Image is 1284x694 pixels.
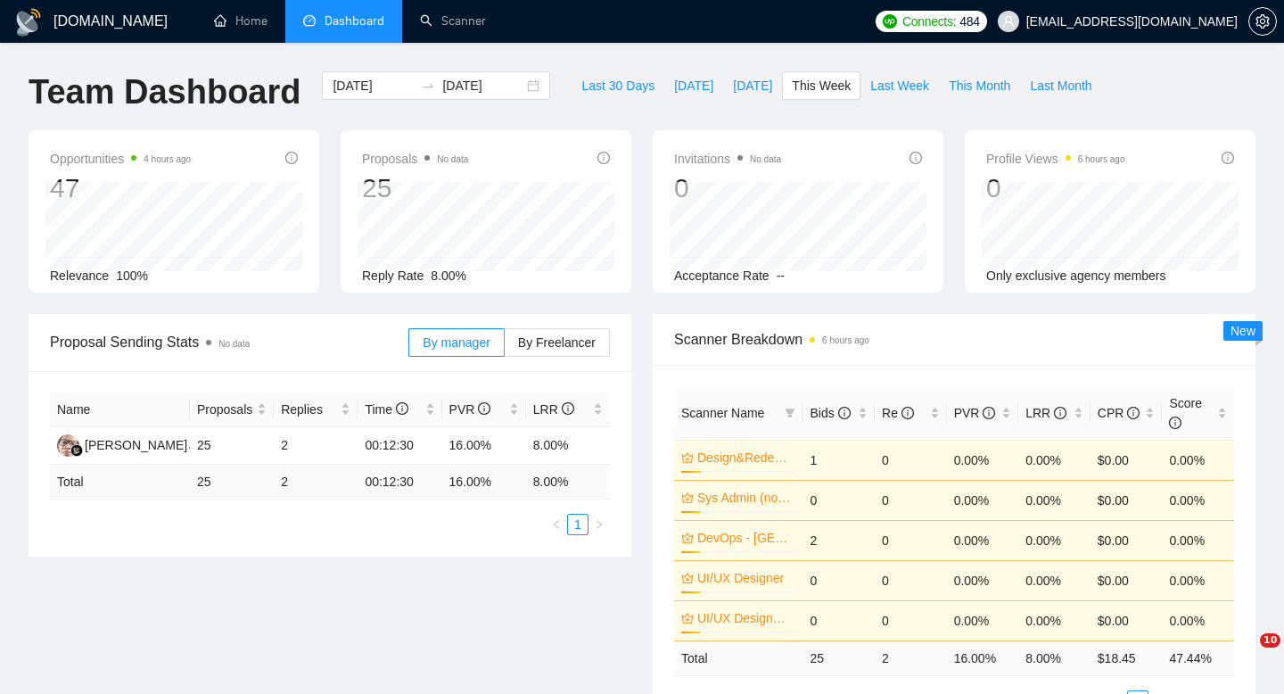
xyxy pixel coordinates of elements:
td: $0.00 [1091,560,1163,600]
td: 2 [875,640,947,675]
td: 16.00 % [442,465,526,500]
div: 0 [986,171,1125,205]
a: Sys Admin (no budget) [697,488,792,508]
td: 8.00 % [526,465,610,500]
button: Last 30 Days [572,71,664,100]
td: $ 18.45 [1091,640,1163,675]
span: info-circle [901,407,914,419]
td: 0.00% [947,600,1019,640]
a: UI/UX Designer [697,568,792,588]
td: Total [50,465,190,500]
span: LRR [1025,406,1066,420]
td: 0 [802,600,875,640]
span: Bids [810,406,850,420]
span: info-circle [396,402,408,415]
span: No data [218,339,250,349]
td: 25 [190,427,274,465]
span: crown [681,451,694,464]
span: crown [681,492,694,504]
td: 25 [802,640,875,675]
span: CPR [1098,406,1140,420]
span: Last 30 Days [581,76,654,95]
td: $0.00 [1091,520,1163,560]
span: 8.00% [431,269,466,283]
span: info-circle [983,407,995,419]
td: 0.00% [1018,520,1091,560]
span: Invitations [674,148,781,169]
td: 0.00% [1018,600,1091,640]
time: 6 hours ago [822,335,869,345]
td: 0.00% [947,440,1019,480]
td: 0 [802,480,875,520]
iframe: Intercom live chat [1223,633,1266,676]
span: info-circle [285,152,298,164]
span: swap-right [421,78,435,93]
span: right [594,519,605,530]
td: 0.00% [1018,440,1091,480]
span: By manager [423,335,490,350]
td: 00:12:30 [358,427,441,465]
span: This Month [949,76,1010,95]
span: Dashboard [325,13,384,29]
td: 0.00% [1162,600,1234,640]
td: 47.44 % [1162,640,1234,675]
span: Last Week [870,76,929,95]
div: [PERSON_NAME] [85,435,187,455]
td: 0.00% [1162,440,1234,480]
span: Profile Views [986,148,1125,169]
td: 1 [802,440,875,480]
td: 16.00% [442,427,526,465]
th: Proposals [190,392,274,427]
th: Name [50,392,190,427]
td: 00:12:30 [358,465,441,500]
span: info-circle [597,152,610,164]
span: crown [681,612,694,624]
span: Proposal Sending Stats [50,331,408,353]
button: Last Month [1020,71,1101,100]
span: No data [750,154,781,164]
td: 0.00% [947,480,1019,520]
span: Proposals [362,148,468,169]
span: user [1002,15,1015,28]
li: Next Page [588,514,610,535]
span: New [1230,324,1255,338]
span: Score [1169,396,1202,430]
td: 16.00 % [947,640,1019,675]
a: DevOps - [GEOGRAPHIC_DATA] [697,528,792,548]
span: setting [1249,14,1276,29]
span: Scanner Breakdown [674,328,1234,351]
td: $0.00 [1091,440,1163,480]
td: 0.00% [1018,480,1091,520]
span: No data [437,154,468,164]
td: 0 [875,520,947,560]
td: 0.00% [947,560,1019,600]
span: 100% [116,269,148,283]
img: gigradar-bm.png [70,444,83,457]
li: Previous Page [546,514,567,535]
span: crown [681,532,694,544]
div: 47 [50,171,191,205]
span: info-circle [562,402,574,415]
input: End date [442,76,523,95]
span: Last Month [1030,76,1091,95]
img: upwork-logo.png [883,14,897,29]
input: Start date [333,76,414,95]
a: Design&Redesign (without budget) [697,448,792,467]
img: logo [14,8,43,37]
span: Replies [281,400,337,419]
td: 0 [875,480,947,520]
td: 2 [802,520,875,560]
span: info-circle [1169,417,1181,429]
a: searchScanner [420,13,486,29]
td: Total [674,640,802,675]
td: 0.00% [1018,560,1091,600]
button: setting [1248,7,1277,36]
span: crown [681,572,694,584]
span: LRR [533,402,574,417]
span: Reply Rate [362,269,424,283]
span: info-circle [909,152,922,164]
td: 0.00% [1162,560,1234,600]
span: dashboard [303,14,316,27]
span: 10 [1260,633,1280,648]
span: By Freelancer [518,335,596,350]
